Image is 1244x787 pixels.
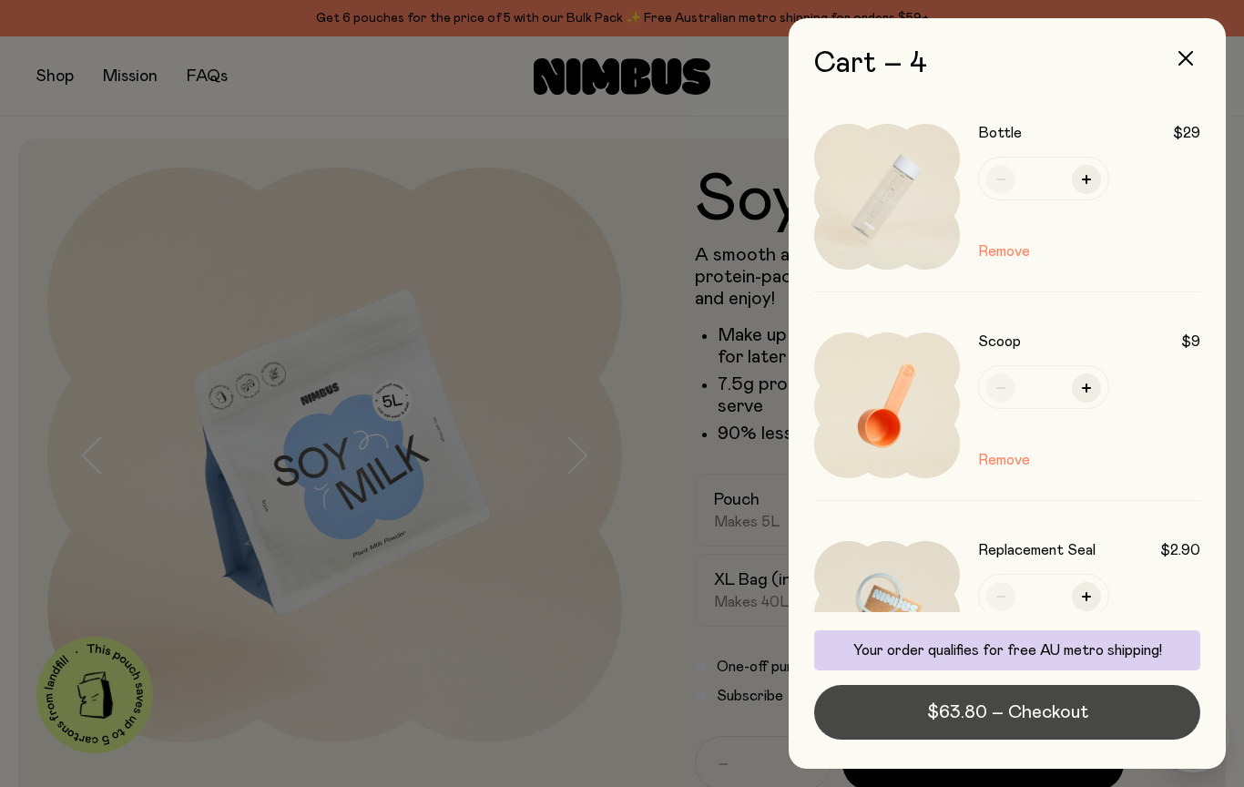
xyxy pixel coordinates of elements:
h3: Bottle [978,124,1022,142]
h3: Scoop [978,332,1021,351]
h2: Cart – 4 [814,47,1200,80]
button: $63.80 – Checkout [814,685,1200,740]
p: Your order qualifies for free AU metro shipping! [825,641,1189,659]
span: $29 [1173,124,1200,142]
button: Remove [978,240,1030,262]
span: $9 [1181,332,1200,351]
button: Remove [978,449,1030,471]
span: $63.80 – Checkout [927,700,1088,725]
h3: Replacement Seal [978,541,1096,559]
span: $2.90 [1160,541,1200,559]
